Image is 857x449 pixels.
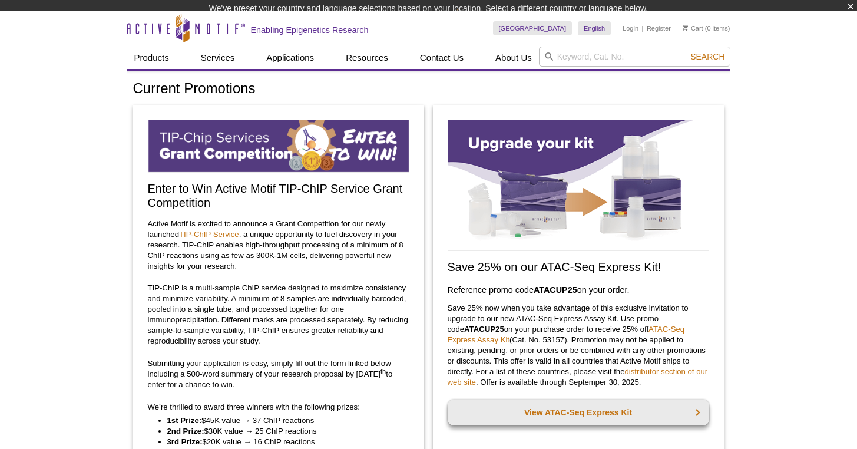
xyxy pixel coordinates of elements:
a: [GEOGRAPHIC_DATA] [493,21,573,35]
a: Cart [683,24,703,32]
a: TIP-ChIP Service [179,230,239,239]
img: Change Here [457,9,488,37]
li: | [642,21,644,35]
p: We’re thrilled to award three winners with the following prizes: [148,402,409,412]
a: distributor section of our web site [448,367,708,387]
a: Services [194,47,242,69]
a: ATAC-Seq Express Assay Kit [448,325,685,344]
h3: Reference promo code on your order. [448,283,709,297]
a: About Us [488,47,539,69]
a: Products [127,47,176,69]
img: Your Cart [683,25,688,31]
a: Contact Us [413,47,471,69]
strong: 1st Prize: [167,416,202,425]
img: TIP-ChIP Service Grant Competition [148,120,409,173]
li: $30K value → 25 ChIP reactions [167,426,398,437]
input: Keyword, Cat. No. [539,47,730,67]
h2: Enabling Epigenetics Research [251,25,369,35]
strong: ATACUP25 [534,285,577,295]
li: $20K value → 16 ChIP reactions [167,437,398,447]
h1: Current Promotions [133,81,724,98]
img: Save on ATAC-Seq Express Assay Kit [448,120,709,251]
p: TIP-ChIP is a multi-sample ChIP service designed to maximize consistency and minimize variability... [148,283,409,346]
p: Save 25% now when you take advantage of this exclusive invitation to upgrade to our new ATAC-Seq ... [448,303,709,388]
a: Resources [339,47,395,69]
a: Applications [259,47,321,69]
h2: Save 25% on our ATAC-Seq Express Kit! [448,260,709,274]
a: View ATAC-Seq Express Kit [448,400,709,425]
p: Submitting your application is easy, simply fill out the form linked below including a 500-word s... [148,358,409,390]
li: $45K value → 37 ChIP reactions [167,415,398,426]
button: Search [687,51,728,62]
h2: Enter to Win Active Motif TIP-ChIP Service Grant Competition [148,181,409,210]
strong: 2nd Prize: [167,427,204,435]
span: Search [690,52,724,61]
strong: 3rd Prize: [167,437,203,446]
sup: th [380,368,386,375]
a: Register [647,24,671,32]
a: English [578,21,611,35]
p: Active Motif is excited to announce a Grant Competition for our newly launched , a unique opportu... [148,219,409,272]
strong: ATACUP25 [464,325,504,334]
li: (0 items) [683,21,730,35]
a: Login [623,24,638,32]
